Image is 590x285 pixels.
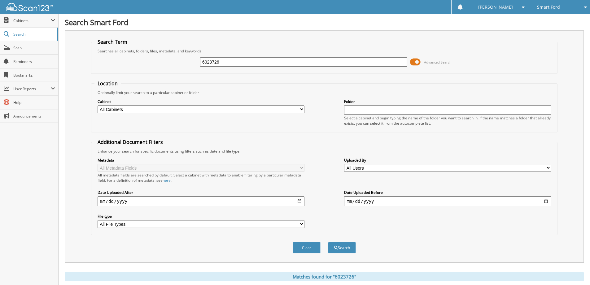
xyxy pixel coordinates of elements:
[424,60,452,65] span: Advanced Search
[13,32,54,37] span: Search
[344,99,551,104] label: Folder
[344,158,551,163] label: Uploaded By
[94,48,554,54] div: Searches all cabinets, folders, files, metadata, and keywords
[98,214,304,219] label: File type
[13,45,55,51] span: Scan
[13,73,55,78] span: Bookmarks
[98,158,304,163] label: Metadata
[98,172,304,183] div: All metadata fields are searched by default. Select a cabinet with metadata to enable filtering b...
[163,178,171,183] a: here
[94,90,554,95] div: Optionally limit your search to a particular cabinet or folder
[537,5,560,9] span: Smart Ford
[13,86,51,91] span: User Reports
[328,242,356,253] button: Search
[94,139,166,145] legend: Additional Document Filters
[98,196,304,206] input: start
[344,190,551,195] label: Date Uploaded Before
[94,80,121,87] legend: Location
[94,149,554,154] div: Enhance your search for specific documents using filters such as date and file type.
[344,115,551,126] div: Select a cabinet and begin typing the name of the folder you want to search in. If the name match...
[65,272,584,281] div: Matches found for "6023726"
[13,100,55,105] span: Help
[65,17,584,27] h1: Search Smart Ford
[13,114,55,119] span: Announcements
[94,38,130,45] legend: Search Term
[6,3,53,11] img: scan123-logo-white.svg
[98,190,304,195] label: Date Uploaded After
[344,196,551,206] input: end
[98,99,304,104] label: Cabinet
[13,18,51,23] span: Cabinets
[293,242,321,253] button: Clear
[478,5,513,9] span: [PERSON_NAME]
[13,59,55,64] span: Reminders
